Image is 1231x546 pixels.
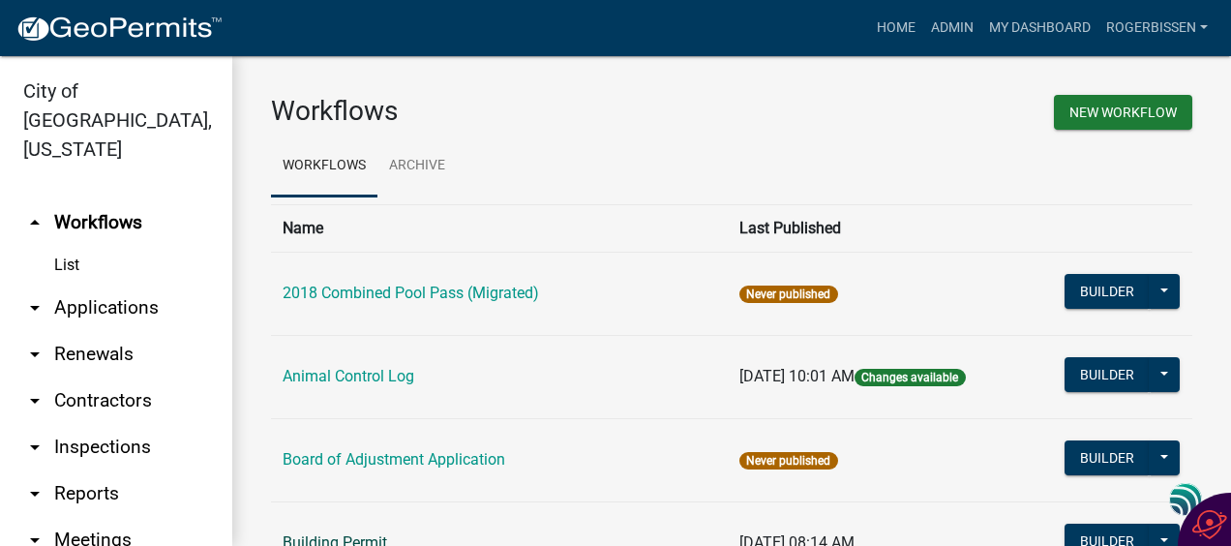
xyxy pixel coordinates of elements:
button: New Workflow [1054,95,1192,130]
i: arrow_drop_up [23,211,46,234]
h3: Workflows [271,95,717,128]
a: Admin [923,10,981,46]
a: My Dashboard [981,10,1098,46]
button: Builder [1065,440,1150,475]
span: Changes available [855,369,965,386]
i: arrow_drop_down [23,389,46,412]
button: Builder [1065,274,1150,309]
i: arrow_drop_down [23,482,46,505]
img: svg+xml;base64,PHN2ZyB3aWR0aD0iNDgiIGhlaWdodD0iNDgiIHZpZXdCb3g9IjAgMCA0OCA0OCIgZmlsbD0ibm9uZSIgeG... [1169,481,1202,517]
a: Workflows [271,136,377,197]
th: Name [271,204,728,252]
span: Never published [739,286,837,303]
a: 2018 Combined Pool Pass (Migrated) [283,284,539,302]
a: Animal Control Log [283,367,414,385]
span: Never published [739,452,837,470]
th: Last Published [728,204,1025,252]
a: Board of Adjustment Application [283,450,505,469]
a: Archive [377,136,457,197]
i: arrow_drop_down [23,436,46,459]
a: Home [869,10,923,46]
span: [DATE] 10:01 AM [739,367,855,385]
i: arrow_drop_down [23,343,46,366]
i: arrow_drop_down [23,296,46,319]
a: RogerBissen [1098,10,1216,46]
button: Builder [1065,357,1150,392]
